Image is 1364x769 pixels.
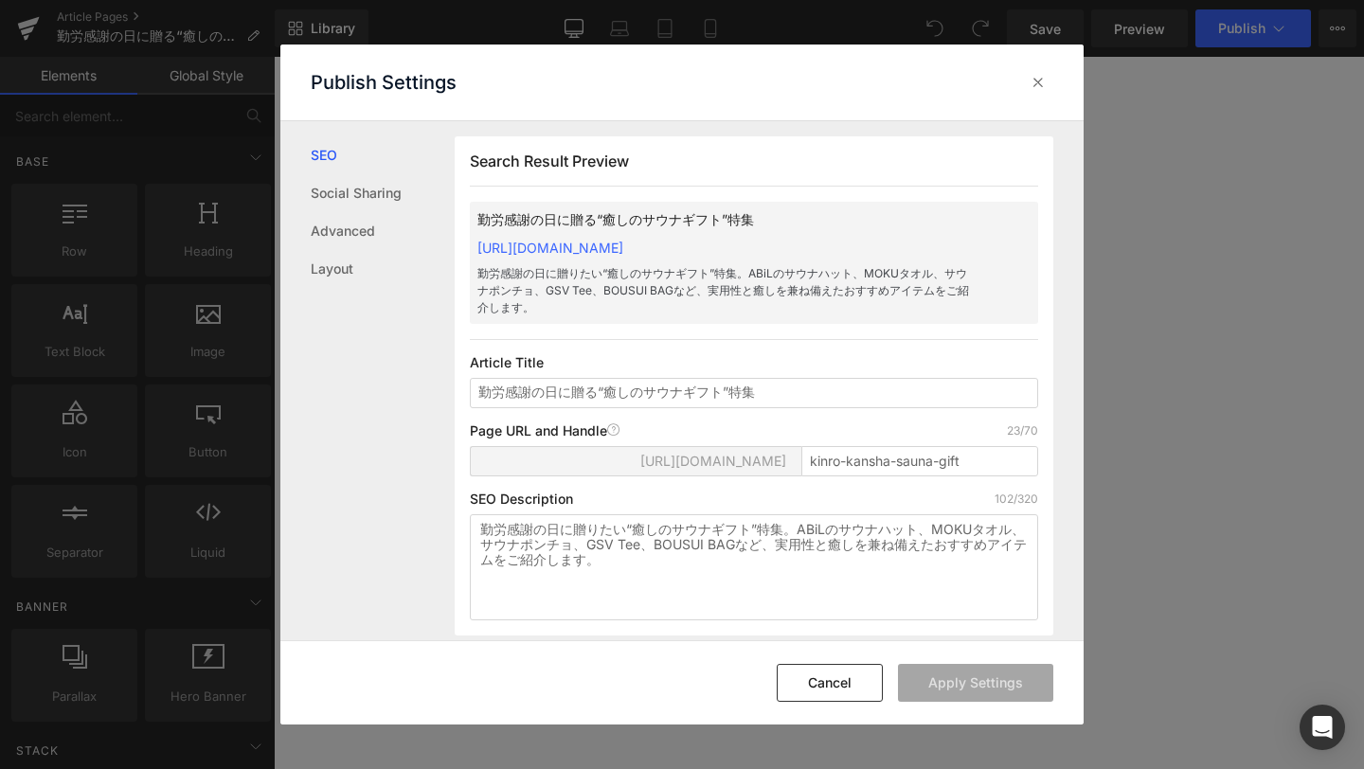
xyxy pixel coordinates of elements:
button: Cancel [777,664,883,702]
a: SEO [311,136,455,174]
p: 勤労感謝の日に贈る“癒しのサウナギフト”特集 [477,209,970,230]
p: Publish Settings [311,71,457,94]
p: Article Title [470,355,1038,370]
p: 23/70 [1007,423,1038,438]
a: Layout [311,250,455,288]
input: Enter your page title... [470,378,1038,408]
p: SEO Description [470,492,573,507]
p: 102/320 [995,492,1038,507]
a: Advanced [311,212,455,250]
span: Search Result Preview [470,152,629,170]
a: Social Sharing [311,174,455,212]
input: Enter article title... [801,446,1038,476]
span: [URL][DOMAIN_NAME] [640,454,786,469]
a: [URL][DOMAIN_NAME] [477,240,623,256]
p: Page URL and Handle [470,423,620,438]
button: Apply Settings [898,664,1053,702]
div: Open Intercom Messenger [1300,705,1345,750]
p: 勤労感謝の日に贈りたい“癒しのサウナギフト”特集。ABiLのサウナハット、MOKUタオル、サウナポンチョ、GSV Tee、BOUSUI BAGなど、実用性と癒しを兼ね備えたおすすめアイテムをご紹... [477,265,970,316]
